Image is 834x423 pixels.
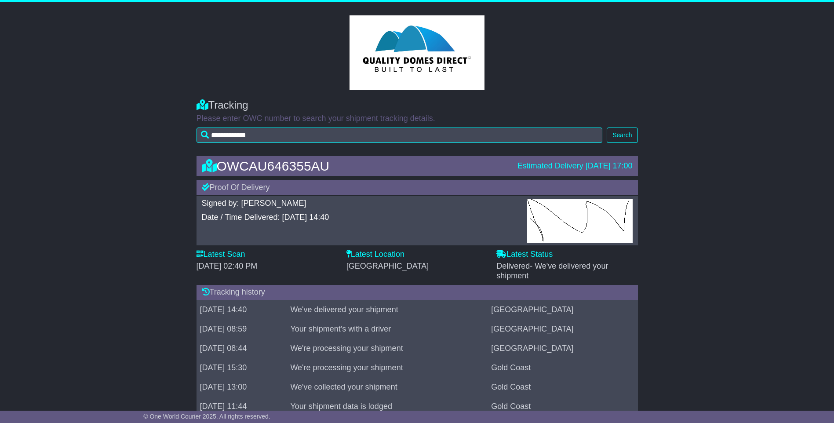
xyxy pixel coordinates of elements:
[287,300,488,319] td: We've delivered your shipment
[197,358,287,377] td: [DATE] 15:30
[197,377,287,397] td: [DATE] 13:00
[197,300,287,319] td: [DATE] 14:40
[197,250,245,259] label: Latest Scan
[197,339,287,358] td: [DATE] 08:44
[202,199,518,208] div: Signed by: [PERSON_NAME]
[197,397,287,416] td: [DATE] 11:44
[287,339,488,358] td: We're processing your shipment
[488,397,637,416] td: Gold Coast
[488,319,637,339] td: [GEOGRAPHIC_DATA]
[488,300,637,319] td: [GEOGRAPHIC_DATA]
[287,319,488,339] td: Your shipment's with a driver
[287,377,488,397] td: We've collected your shipment
[350,15,484,90] img: GetCustomerLogo
[496,250,553,259] label: Latest Status
[496,262,608,280] span: - We've delivered your shipment
[527,199,633,243] img: GetPodImagePublic
[488,358,637,377] td: Gold Coast
[197,159,513,173] div: OWCAU646355AU
[346,262,429,270] span: [GEOGRAPHIC_DATA]
[197,114,638,124] p: Please enter OWC number to search your shipment tracking details.
[197,262,258,270] span: [DATE] 02:40 PM
[517,161,633,171] div: Estimated Delivery [DATE] 17:00
[488,339,637,358] td: [GEOGRAPHIC_DATA]
[143,413,270,420] span: © One World Courier 2025. All rights reserved.
[287,397,488,416] td: Your shipment data is lodged
[197,180,638,195] div: Proof Of Delivery
[607,128,637,143] button: Search
[488,377,637,397] td: Gold Coast
[197,285,638,300] div: Tracking history
[346,250,404,259] label: Latest Location
[287,358,488,377] td: We're processing your shipment
[202,213,518,222] div: Date / Time Delivered: [DATE] 14:40
[197,99,638,112] div: Tracking
[197,319,287,339] td: [DATE] 08:59
[496,262,608,280] span: Delivered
